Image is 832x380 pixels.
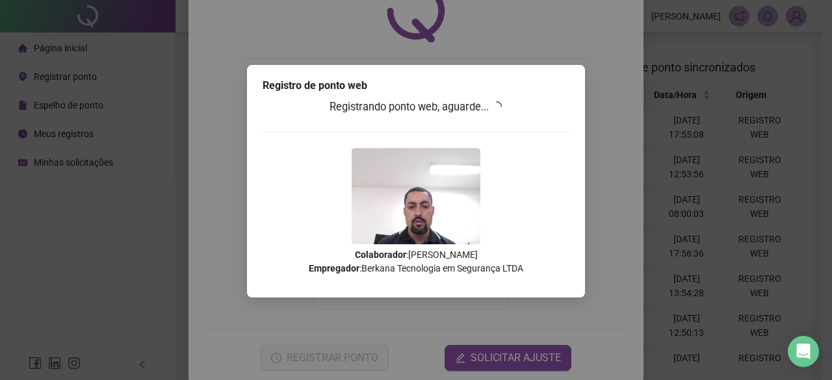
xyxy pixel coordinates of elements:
[355,249,406,260] strong: Colaborador
[490,99,504,114] span: loading
[263,248,569,275] p: : [PERSON_NAME] : Berkana Tecnologia em Segurança LTDA
[788,336,819,367] div: Open Intercom Messenger
[263,78,569,94] div: Registro de ponto web
[352,148,480,244] img: Z
[309,263,359,273] strong: Empregador
[263,99,569,116] h3: Registrando ponto web, aguarde...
